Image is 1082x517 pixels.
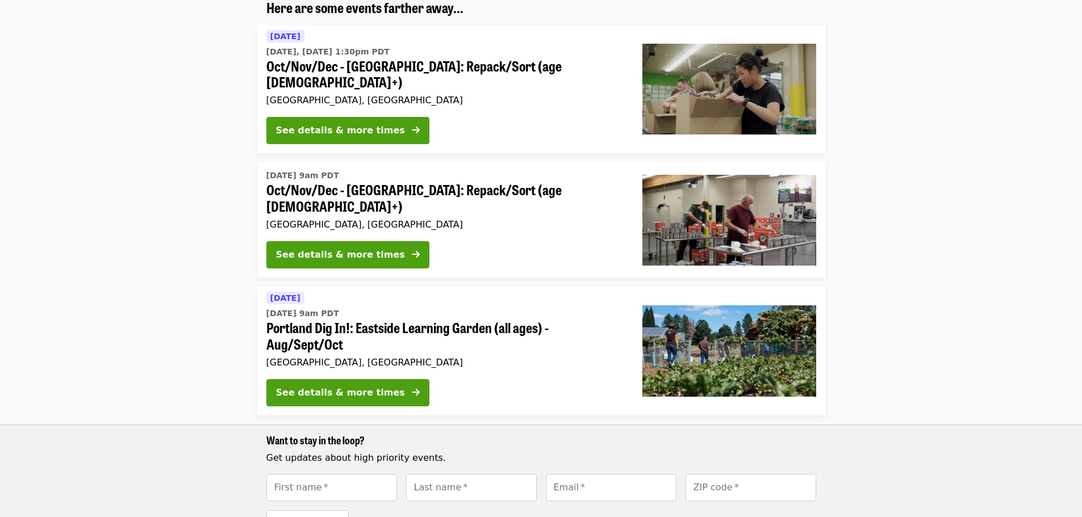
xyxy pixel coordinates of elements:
img: Portland Dig In!: Eastside Learning Garden (all ages) - Aug/Sept/Oct organized by Oregon Food Bank [642,305,816,396]
time: [DATE] 9am PDT [266,308,339,320]
i: arrow-right icon [412,249,420,260]
span: Get updates about high priority events. [266,452,446,463]
i: arrow-right icon [412,125,420,136]
img: Oct/Nov/Dec - Portland: Repack/Sort (age 8+) organized by Oregon Food Bank [642,44,816,134]
input: [object Object] [546,474,676,501]
span: Portland Dig In!: Eastside Learning Garden (all ages) - Aug/Sept/Oct [266,320,624,352]
span: [DATE] [270,32,300,41]
span: Oct/Nov/Dec - [GEOGRAPHIC_DATA]: Repack/Sort (age [DEMOGRAPHIC_DATA]+) [266,182,624,215]
button: See details & more times [266,117,429,144]
span: [DATE] [270,293,300,302]
button: See details & more times [266,241,429,268]
span: Oct/Nov/Dec - [GEOGRAPHIC_DATA]: Repack/Sort (age [DEMOGRAPHIC_DATA]+) [266,58,624,91]
button: See details & more times [266,379,429,406]
span: Want to stay in the loop? [266,432,365,447]
time: [DATE] 9am PDT [266,170,339,182]
input: [object Object] [266,474,397,501]
div: See details & more times [276,124,405,137]
div: [GEOGRAPHIC_DATA], [GEOGRAPHIC_DATA] [266,95,624,106]
input: [object Object] [406,474,537,501]
div: [GEOGRAPHIC_DATA], [GEOGRAPHIC_DATA] [266,357,624,368]
time: [DATE], [DATE] 1:30pm PDT [266,46,390,58]
a: See details for "Oct/Nov/Dec - Portland: Repack/Sort (age 16+)" [257,162,825,278]
a: See details for "Portland Dig In!: Eastside Learning Garden (all ages) - Aug/Sept/Oct" [257,287,825,415]
i: arrow-right icon [412,387,420,398]
div: See details & more times [276,386,405,400]
a: See details for "Oct/Nov/Dec - Portland: Repack/Sort (age 8+)" [257,25,825,154]
img: Oct/Nov/Dec - Portland: Repack/Sort (age 16+) organized by Oregon Food Bank [642,175,816,266]
div: [GEOGRAPHIC_DATA], [GEOGRAPHIC_DATA] [266,219,624,230]
div: See details & more times [276,248,405,262]
input: [object Object] [686,474,816,501]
